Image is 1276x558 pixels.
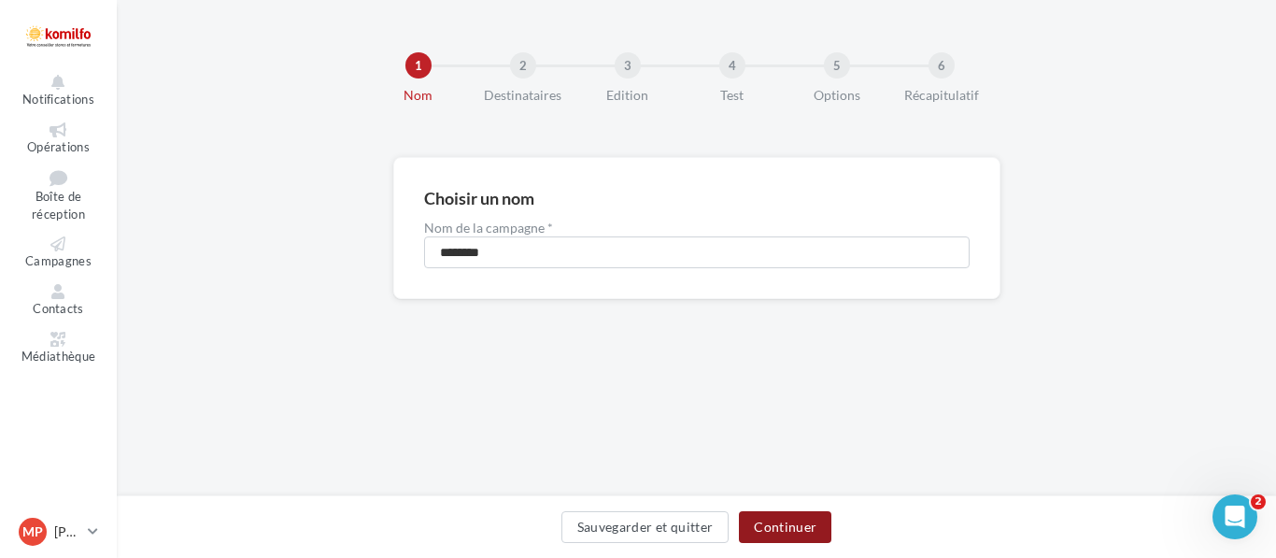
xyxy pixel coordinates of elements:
[15,71,102,111] button: Notifications
[21,349,96,364] span: Médiathèque
[25,254,92,269] span: Campagnes
[719,52,745,79] div: 4
[27,139,90,154] span: Opérations
[15,514,102,550] a: MP [PERSON_NAME]
[463,86,583,105] div: Destinataires
[882,86,1001,105] div: Récapitulatif
[1251,494,1266,509] span: 2
[15,119,102,159] a: Opérations
[15,280,102,321] a: Contacts
[568,86,688,105] div: Edition
[929,52,955,79] div: 6
[561,511,730,543] button: Sauvegarder et quitter
[32,190,85,222] span: Boîte de réception
[15,328,102,368] a: Médiathèque
[405,52,432,79] div: 1
[615,52,641,79] div: 3
[1212,494,1257,539] iframe: Intercom live chat
[54,522,80,541] p: [PERSON_NAME]
[15,165,102,225] a: Boîte de réception
[22,522,43,541] span: MP
[33,301,84,316] span: Contacts
[673,86,792,105] div: Test
[777,86,897,105] div: Options
[824,52,850,79] div: 5
[359,86,478,105] div: Nom
[510,52,536,79] div: 2
[22,92,94,107] span: Notifications
[424,190,534,207] div: Choisir un nom
[424,222,970,235] label: Nom de la campagne *
[15,233,102,273] a: Campagnes
[739,511,831,543] button: Continuer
